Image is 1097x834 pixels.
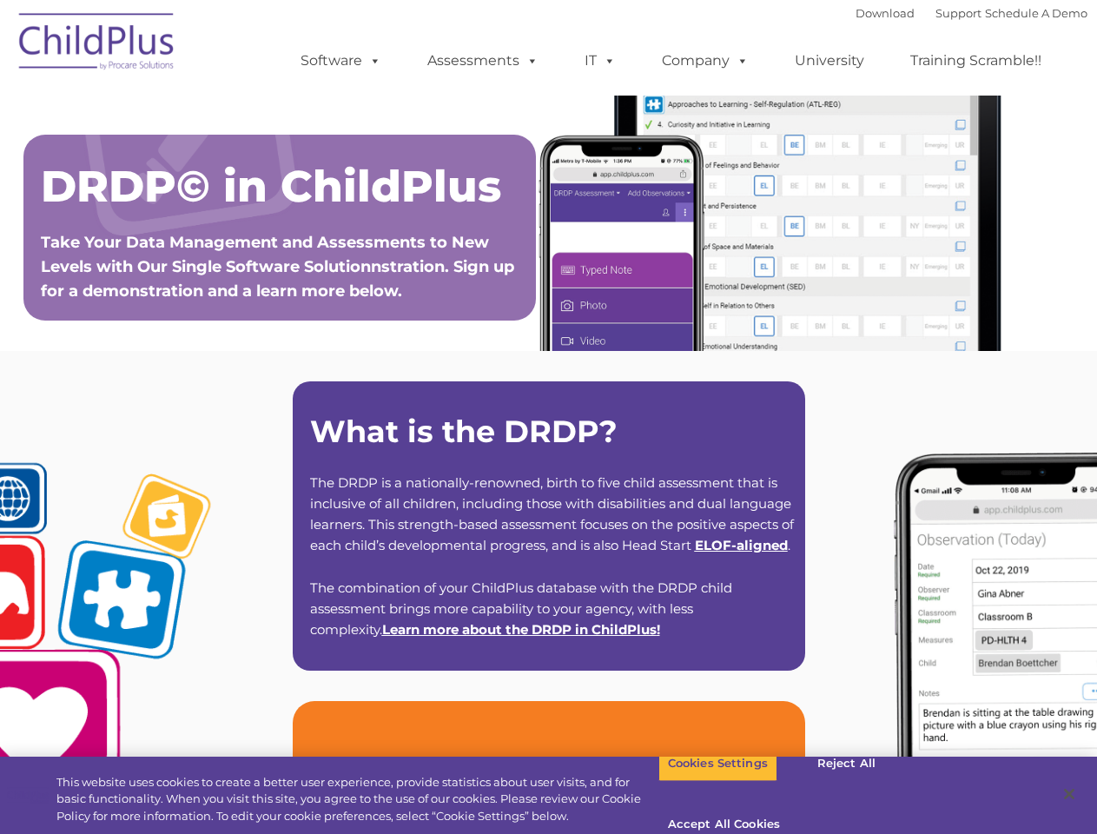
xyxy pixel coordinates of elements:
button: Close [1050,775,1088,813]
span: ! [382,621,660,638]
button: Reject All [792,745,901,782]
a: Training Scramble!! [893,43,1059,78]
span: Take Your Data Management and Assessments to New Levels with Our Single Software Solutionnstratio... [41,233,514,301]
img: ChildPlus by Procare Solutions [10,1,184,88]
a: Learn more about the DRDP in ChildPlus [382,621,657,638]
a: Support [935,6,981,20]
a: Software [283,43,399,78]
a: ELOF-aligned [695,537,788,553]
a: Assessments [410,43,556,78]
a: University [777,43,882,78]
span: DRDP© in ChildPlus [41,160,501,213]
a: IT [567,43,633,78]
strong: What is the DRDP? [310,413,618,450]
a: Schedule A Demo [985,6,1087,20]
div: This website uses cookies to create a better user experience, provide statistics about user visit... [56,774,658,825]
button: Cookies Settings [658,745,777,782]
a: Company [644,43,766,78]
span: The DRDP is a nationally-renowned, birth to five child assessment that is inclusive of all childr... [310,474,794,553]
a: Download [856,6,915,20]
span: The combination of your ChildPlus database with the DRDP child assessment brings more capability ... [310,579,732,638]
font: | [856,6,1087,20]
